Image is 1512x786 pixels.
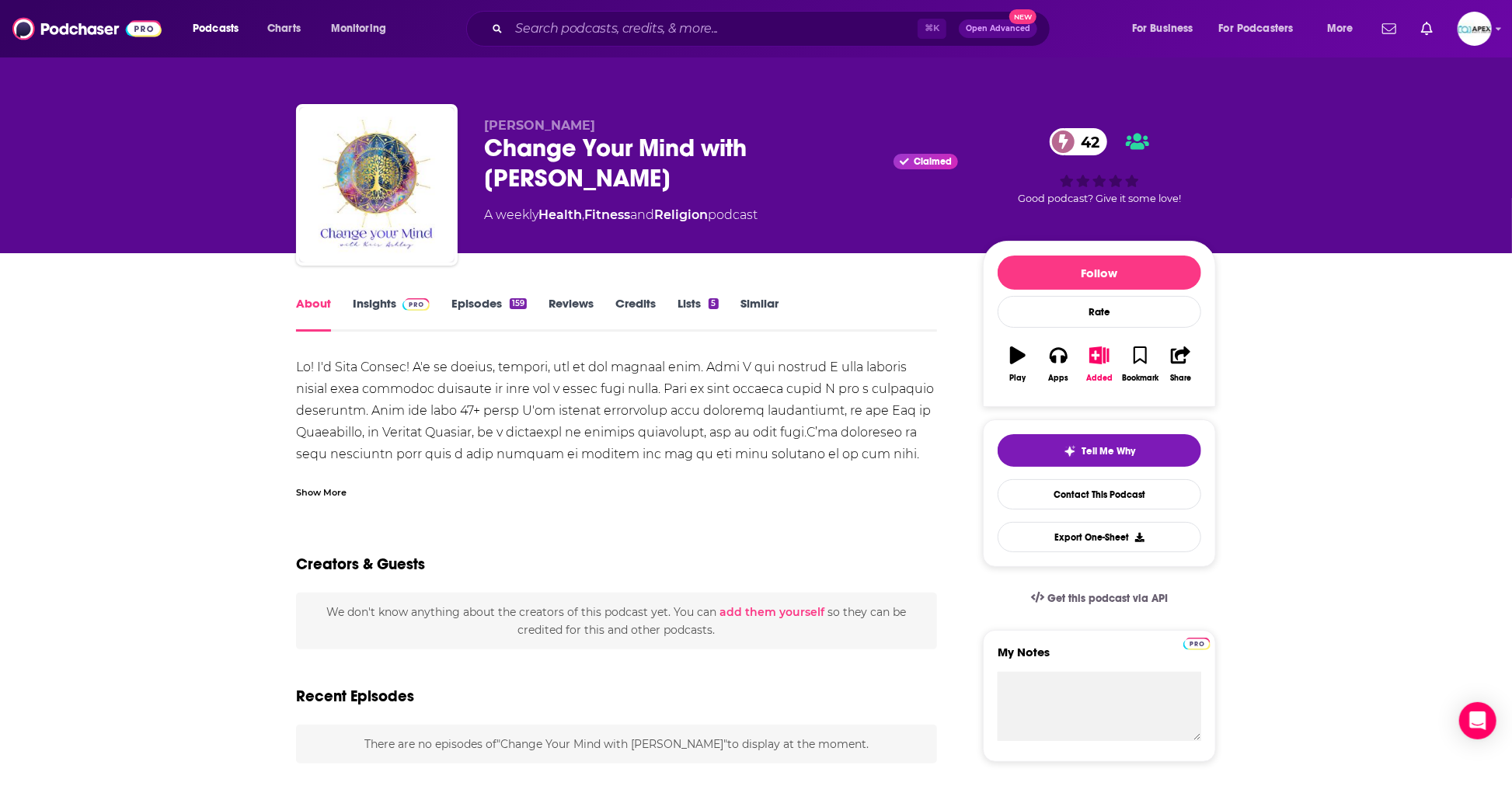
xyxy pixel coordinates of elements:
button: open menu [320,16,406,41]
div: Share [1170,374,1191,383]
a: Similar [740,296,779,332]
button: Export One-Sheet [998,522,1201,552]
button: Show profile menu [1458,12,1492,46]
span: Monitoring [331,18,386,40]
button: Share [1161,336,1201,392]
a: Fitness [584,207,630,222]
a: Religion [654,207,708,222]
span: For Business [1132,18,1193,40]
span: , [582,207,584,222]
button: Open AdvancedNew [959,19,1037,38]
div: A weekly podcast [484,206,758,224]
button: open menu [1209,16,1316,41]
a: 42 [1050,128,1107,155]
span: Charts [267,18,301,40]
a: Health [538,207,582,222]
input: Search podcasts, credits, & more... [509,16,918,41]
a: Charts [257,16,310,41]
span: There are no episodes of "Change Your Mind with [PERSON_NAME]" to display at the moment. [364,737,869,751]
span: Good podcast? Give it some love! [1018,193,1181,204]
button: open menu [1121,16,1213,41]
span: [PERSON_NAME] [484,118,595,133]
button: open menu [1316,16,1373,41]
img: Podchaser Pro [402,298,430,311]
label: My Notes [998,645,1201,672]
a: Show notifications dropdown [1415,16,1439,42]
span: More [1327,18,1353,40]
div: Rate [998,296,1201,328]
a: About [296,296,331,332]
img: Podchaser Pro [1183,638,1211,650]
span: Claimed [914,158,952,165]
h2: Recent Episodes [296,687,414,706]
button: open menu [182,16,259,41]
button: Play [998,336,1038,392]
div: 42Good podcast? Give it some love! [983,118,1216,214]
a: Episodes159 [451,296,527,332]
button: Follow [998,256,1201,290]
span: Podcasts [193,18,239,40]
button: Bookmark [1120,336,1160,392]
img: Change Your Mind with Kris Ashley [299,107,455,263]
img: tell me why sparkle [1064,445,1076,457]
a: InsightsPodchaser Pro [353,296,430,332]
div: 159 [510,298,527,309]
a: Pro website [1183,635,1211,650]
span: 42 [1065,128,1107,155]
a: Lists5 [678,296,718,332]
span: ⌘ K [918,19,946,39]
a: Get this podcast via API [1019,579,1180,617]
div: 5 [709,298,718,309]
h2: Creators & Guests [296,555,425,574]
div: Search podcasts, credits, & more... [481,11,1065,47]
a: Credits [615,296,656,332]
a: Reviews [549,296,594,332]
img: User Profile [1458,12,1492,46]
a: Show notifications dropdown [1376,16,1402,42]
a: Contact This Podcast [998,479,1201,510]
span: Logged in as Apex [1458,12,1492,46]
img: Podchaser - Follow, Share and Rate Podcasts [12,14,162,43]
div: Apps [1049,374,1069,383]
span: We don't know anything about the creators of this podcast yet . You can so they can be credited f... [326,605,906,636]
span: For Podcasters [1219,18,1294,40]
span: and [630,207,654,222]
div: Added [1086,374,1113,383]
div: Bookmark [1122,374,1158,383]
span: Get this podcast via API [1047,592,1168,605]
button: Added [1079,336,1120,392]
button: tell me why sparkleTell Me Why [998,434,1201,467]
span: Open Advanced [966,25,1030,33]
button: add them yourself [719,606,824,618]
button: Apps [1038,336,1078,392]
span: New [1009,9,1037,24]
div: Play [1010,374,1026,383]
div: Open Intercom Messenger [1459,702,1496,739]
span: Tell Me Why [1082,445,1136,457]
